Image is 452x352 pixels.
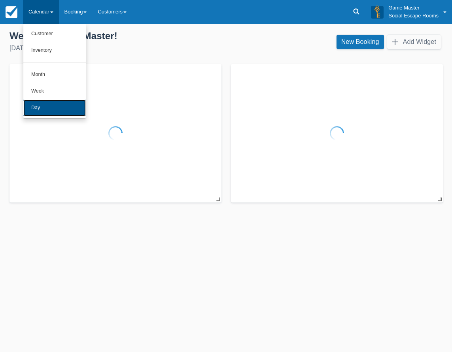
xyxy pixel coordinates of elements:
[371,6,384,18] img: A3
[388,12,439,20] p: Social Escape Rooms
[387,35,441,49] button: Add Widget
[6,6,17,18] img: checkfront-main-nav-mini-logo.png
[23,42,86,59] a: Inventory
[23,100,86,116] a: Day
[9,30,220,42] div: Welcome , Game Master !
[23,66,86,83] a: Month
[23,83,86,100] a: Week
[23,24,86,119] ul: Calendar
[9,44,220,53] div: [DATE]
[388,4,439,12] p: Game Master
[23,26,86,42] a: Customer
[337,35,384,49] a: New Booking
